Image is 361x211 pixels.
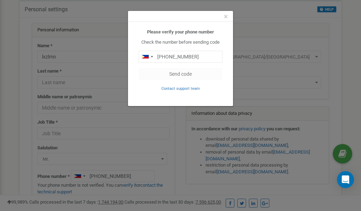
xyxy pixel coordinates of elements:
[337,171,354,188] div: Open Intercom Messenger
[139,51,155,62] div: Telephone country code
[224,13,228,20] button: Close
[139,51,222,63] input: 0905 123 4567
[147,29,214,35] b: Please verify your phone number
[139,39,222,46] p: Check the number before sending code
[224,12,228,21] span: ×
[161,86,200,91] a: Contact support team
[139,68,222,80] button: Send code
